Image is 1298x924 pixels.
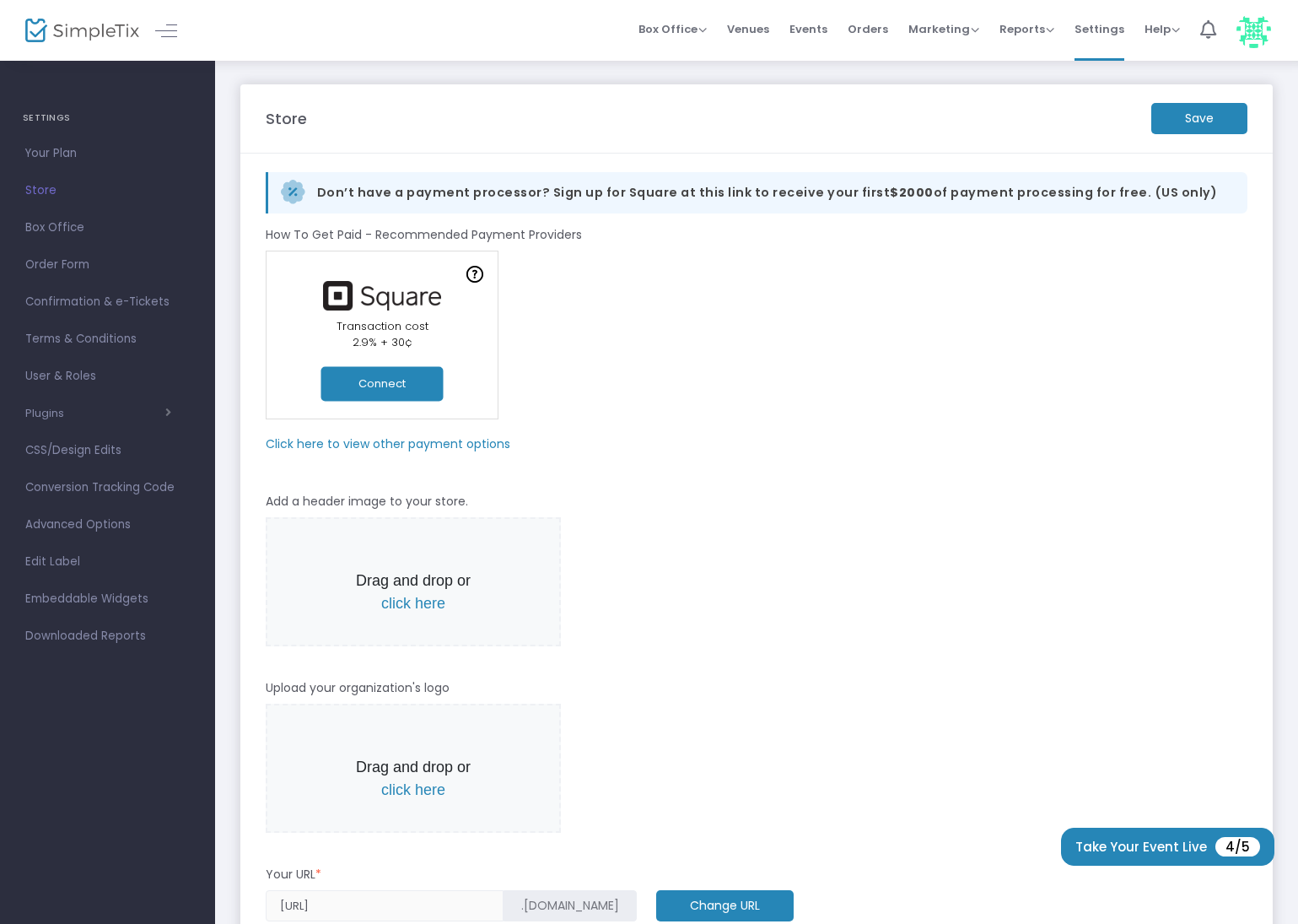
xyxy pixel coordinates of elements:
[521,897,619,915] span: .[DOMAIN_NAME]
[890,184,934,201] b: $2000
[343,570,483,615] p: Drag and drop or
[266,679,450,697] m-panel-subtitle: Upload your organization's logo
[266,866,321,883] m-panel-subtitle: Your URL
[25,180,190,202] span: Store
[315,281,450,311] img: square.png
[381,595,445,612] span: click here
[25,407,171,420] button: Plugins
[999,21,1054,37] span: Reports
[789,8,827,51] span: Events
[337,318,428,334] span: Transaction cost
[381,781,445,798] span: click here
[638,21,707,37] span: Box Office
[266,172,1247,213] a: Don’t have a payment processor? Sign up for Square at this link to receive your first$2000of paym...
[266,493,468,511] m-panel-subtitle: Add a header image to your store.
[25,477,190,499] span: Conversion Tracking Code
[266,107,307,130] m-panel-title: Store
[1074,8,1124,51] span: Settings
[23,101,192,135] h4: SETTINGS
[353,334,412,350] span: 2.9% + 30¢
[25,365,190,387] span: User & Roles
[25,217,190,239] span: Box Office
[908,21,979,37] span: Marketing
[656,890,794,921] m-button: Change URL
[1151,103,1247,134] m-button: Save
[25,514,190,536] span: Advanced Options
[25,440,190,462] span: CSS/Design Edits
[266,226,582,244] m-panel-subtitle: How To Get Paid - Recommended Payment Providers
[25,551,190,573] span: Edit Label
[25,291,190,313] span: Confirmation & e-Tickets
[1145,21,1180,37] span: Help
[25,328,190,350] span: Terms & Conditions
[343,756,483,802] p: Drag and drop or
[1215,837,1260,856] span: 4/5
[25,143,190,165] span: Your Plan
[317,184,1218,202] span: Don’t have a payment processor? Sign up for Square at this link to receive your first of payment ...
[25,588,190,610] span: Embeddable Widgets
[266,435,510,453] m-panel-subtitle: Click here to view other payment options
[727,8,769,51] span: Venues
[25,254,190,276] span: Order Form
[1061,828,1274,866] button: Take Your Event Live4/5
[848,8,888,51] span: Orders
[25,625,190,647] span: Downloaded Reports
[321,366,444,401] button: Connect
[466,266,483,283] img: question-mark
